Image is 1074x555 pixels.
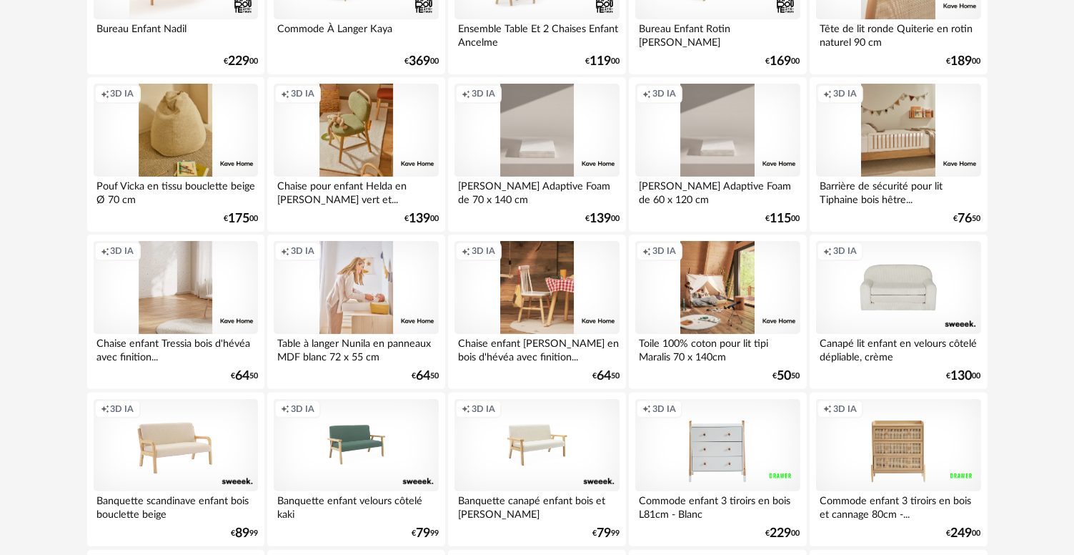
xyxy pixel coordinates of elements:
[472,88,495,99] span: 3D IA
[629,77,806,232] a: Creation icon 3D IA [PERSON_NAME] Adaptive Foam de 60 x 120 cm €11500
[810,235,987,389] a: Creation icon 3D IA Canapé lit enfant en velours côtelé dépliable, crème €13000
[766,529,800,539] div: € 00
[597,371,611,381] span: 64
[947,371,981,381] div: € 00
[954,214,981,224] div: € 50
[833,88,857,99] span: 3D IA
[111,403,134,415] span: 3D IA
[592,371,620,381] div: € 50
[462,403,470,415] span: Creation icon
[267,393,444,547] a: Creation icon 3D IA Banquette enfant velours côtelé kaki €7999
[951,57,973,67] span: 189
[409,214,430,224] span: 139
[833,245,857,257] span: 3D IA
[267,235,444,389] a: Creation icon 3D IA Table à langer Nunila en panneaux MDF blanc 72 x 55 cm €6450
[87,235,264,389] a: Creation icon 3D IA Chaise enfant Tressia bois d'hévéa avec finition... €6450
[454,19,619,48] div: Ensemble Table Et 2 Chaises Enfant Ancelme
[87,393,264,547] a: Creation icon 3D IA Banquette scandinave enfant bois bouclette beige €8999
[958,214,973,224] span: 76
[951,371,973,381] span: 130
[291,245,314,257] span: 3D IA
[635,177,800,205] div: [PERSON_NAME] Adaptive Foam de 60 x 120 cm
[770,57,792,67] span: 169
[810,393,987,547] a: Creation icon 3D IA Commode enfant 3 tiroirs en bois et cannage 80cm -... €24900
[448,77,625,232] a: Creation icon 3D IA [PERSON_NAME] Adaptive Foam de 70 x 140 cm €13900
[94,334,258,363] div: Chaise enfant Tressia bois d'hévéa avec finition...
[111,245,134,257] span: 3D IA
[224,57,258,67] div: € 00
[111,88,134,99] span: 3D IA
[416,529,430,539] span: 79
[766,57,800,67] div: € 00
[816,19,980,48] div: Tête de lit ronde Quiterie en rotin naturel 90 cm
[87,77,264,232] a: Creation icon 3D IA Pouf Vicka en tissu bouclette beige Ø 70 cm €17500
[281,245,289,257] span: Creation icon
[94,491,258,520] div: Banquette scandinave enfant bois bouclette beige
[635,19,800,48] div: Bureau Enfant Rotin [PERSON_NAME]
[642,245,651,257] span: Creation icon
[770,529,792,539] span: 229
[281,403,289,415] span: Creation icon
[585,57,620,67] div: € 00
[412,529,439,539] div: € 99
[652,403,676,415] span: 3D IA
[448,393,625,547] a: Creation icon 3D IA Banquette canapé enfant bois et [PERSON_NAME] €7999
[274,334,438,363] div: Table à langer Nunila en panneaux MDF blanc 72 x 55 cm
[597,529,611,539] span: 79
[101,245,109,257] span: Creation icon
[592,529,620,539] div: € 99
[291,88,314,99] span: 3D IA
[823,403,832,415] span: Creation icon
[274,177,438,205] div: Chaise pour enfant Helda en [PERSON_NAME] vert et...
[590,57,611,67] span: 119
[652,88,676,99] span: 3D IA
[228,214,249,224] span: 175
[274,19,438,48] div: Commode À Langer Kaya
[635,334,800,363] div: Toile 100% coton pour lit tipi Maralis 70 x 140cm
[642,88,651,99] span: Creation icon
[629,393,806,547] a: Creation icon 3D IA Commode enfant 3 tiroirs en bois L81cm - Blanc €22900
[652,245,676,257] span: 3D IA
[94,19,258,48] div: Bureau Enfant Nadil
[629,235,806,389] a: Creation icon 3D IA Toile 100% coton pour lit tipi Maralis 70 x 140cm €5050
[291,403,314,415] span: 3D IA
[590,214,611,224] span: 139
[235,529,249,539] span: 89
[235,371,249,381] span: 64
[454,491,619,520] div: Banquette canapé enfant bois et [PERSON_NAME]
[823,88,832,99] span: Creation icon
[409,57,430,67] span: 369
[101,88,109,99] span: Creation icon
[101,403,109,415] span: Creation icon
[947,57,981,67] div: € 00
[816,177,980,205] div: Barrière de sécurité pour lit Tiphaine bois hêtre...
[462,88,470,99] span: Creation icon
[951,529,973,539] span: 249
[947,529,981,539] div: € 00
[231,371,258,381] div: € 50
[766,214,800,224] div: € 00
[773,371,800,381] div: € 50
[823,245,832,257] span: Creation icon
[635,491,800,520] div: Commode enfant 3 tiroirs en bois L81cm - Blanc
[816,491,980,520] div: Commode enfant 3 tiroirs en bois et cannage 80cm -...
[94,177,258,205] div: Pouf Vicka en tissu bouclette beige Ø 70 cm
[642,403,651,415] span: Creation icon
[472,245,495,257] span: 3D IA
[585,214,620,224] div: € 00
[416,371,430,381] span: 64
[274,491,438,520] div: Banquette enfant velours côtelé kaki
[267,77,444,232] a: Creation icon 3D IA Chaise pour enfant Helda en [PERSON_NAME] vert et... €13900
[404,57,439,67] div: € 00
[454,177,619,205] div: [PERSON_NAME] Adaptive Foam de 70 x 140 cm
[412,371,439,381] div: € 50
[454,334,619,363] div: Chaise enfant [PERSON_NAME] en bois d'hévéa avec finition...
[770,214,792,224] span: 115
[448,235,625,389] a: Creation icon 3D IA Chaise enfant [PERSON_NAME] en bois d'hévéa avec finition... €6450
[281,88,289,99] span: Creation icon
[777,371,792,381] span: 50
[224,214,258,224] div: € 00
[462,245,470,257] span: Creation icon
[404,214,439,224] div: € 00
[810,77,987,232] a: Creation icon 3D IA Barrière de sécurité pour lit Tiphaine bois hêtre... €7650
